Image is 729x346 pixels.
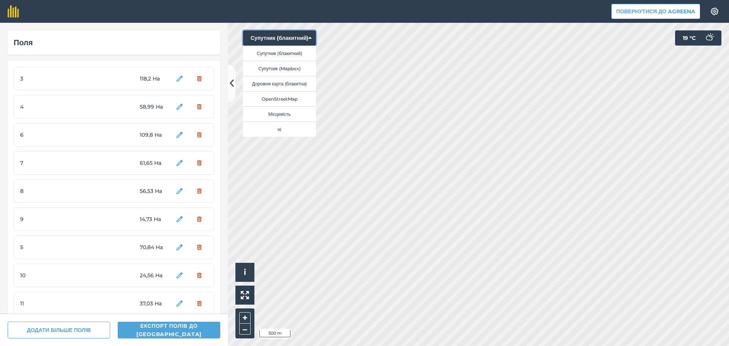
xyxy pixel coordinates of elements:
span: 37,03 Ha [140,299,168,308]
span: 3 [20,74,77,83]
button: Місцевість [243,106,316,122]
span: 14,73 Ha [140,215,168,223]
button: i [235,263,254,282]
span: 58,99 Ha [140,103,168,111]
button: Експорт полів до [GEOGRAPHIC_DATA] [118,322,220,338]
img: svg+xml;base64,PD94bWwgdmVyc2lvbj0iMS4wIiBlbmNvZGluZz0idXRmLTgiPz4KPCEtLSBHZW5lcmF0b3I6IEFkb2JlIE... [702,30,717,46]
span: 118,2 Ha [140,74,168,83]
span: 11 [20,299,77,308]
img: Four arrows, one pointing top left, one top right, one bottom right and the last bottom left [241,291,249,299]
span: 7 [20,159,77,167]
span: i [244,267,246,277]
button: ні [243,122,316,137]
span: 19 ° C [683,30,696,46]
img: A cog icon [710,8,719,15]
span: 10 [20,271,77,280]
span: 56,53 Ha [140,187,168,195]
span: 70,84 Ha [140,243,168,251]
button: Повернутися до Agreena [611,4,700,19]
button: – [239,324,251,335]
button: OpenStreetMap [243,91,316,106]
span: 5 [20,243,77,251]
span: 8 [20,187,77,195]
span: 4 [20,103,77,111]
button: Супутник (Mapbox) [243,61,316,76]
span: 9 [20,215,77,223]
span: 61,65 Ha [140,159,168,167]
img: fieldmargin Логотип [8,5,19,17]
button: + [239,312,251,324]
span: 109,8 Ha [140,131,168,139]
button: Супутник (блакитний) [243,46,316,61]
button: Дорожня карта (блакитна) [243,76,316,91]
div: Поля [14,36,214,49]
span: 6 [20,131,77,139]
button: 19 °C [675,30,721,46]
button: ДОДАТИ БІЛЬШЕ ПОЛІВ [8,322,110,338]
button: Супутник (блакитний) [243,30,316,46]
span: 24,56 Ha [140,271,168,280]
